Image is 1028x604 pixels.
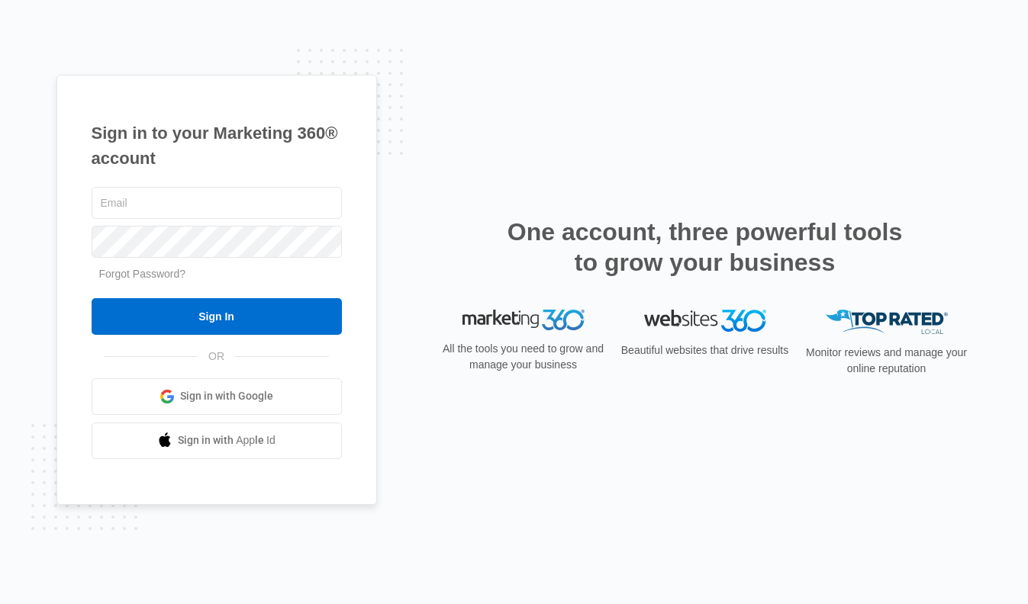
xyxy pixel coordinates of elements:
span: Sign in with Apple Id [178,432,276,448]
a: Forgot Password? [99,268,186,280]
input: Sign In [92,298,342,335]
p: All the tools you need to grow and manage your business [438,341,609,373]
img: Marketing 360 [462,310,585,331]
h1: Sign in to your Marketing 360® account [92,120,342,171]
img: Websites 360 [644,310,766,332]
img: Top Rated Local [826,310,948,335]
p: Monitor reviews and manage your online reputation [801,345,972,377]
p: Beautiful websites that drive results [620,342,791,358]
span: OR [198,349,235,365]
a: Sign in with Google [92,378,342,415]
span: Sign in with Google [180,388,273,404]
h2: One account, three powerful tools to grow your business [503,217,907,278]
input: Email [92,187,342,219]
a: Sign in with Apple Id [92,422,342,459]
